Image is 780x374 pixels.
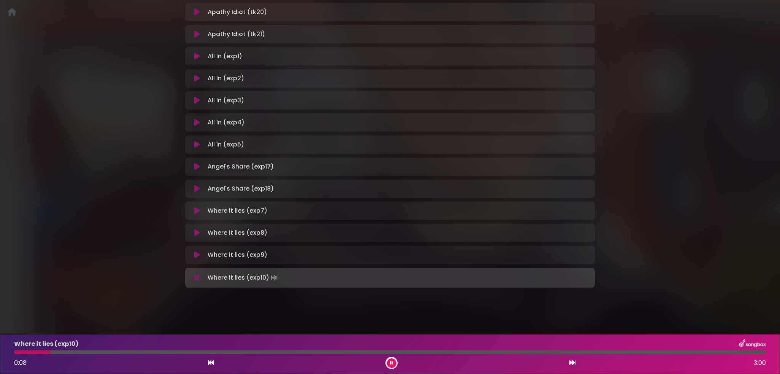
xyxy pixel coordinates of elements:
p: Apathy Idiot (tk20) [208,8,267,17]
p: Where it lies (exp8) [208,228,267,237]
img: waveform4.gif [269,272,280,283]
p: Where it lies (exp7) [208,206,267,215]
p: Angel's Share (exp18) [208,184,274,193]
p: Angel's Share (exp17) [208,162,274,171]
p: All In (exp2) [208,74,244,83]
p: Where it lies (exp10) [208,272,280,283]
p: All In (exp4) [208,118,245,127]
p: All In (exp5) [208,140,244,149]
p: Apathy Idiot (tk21) [208,30,265,39]
p: Where it lies (exp9) [208,250,267,259]
p: All In (exp3) [208,96,244,105]
p: All In (exp1) [208,52,242,61]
